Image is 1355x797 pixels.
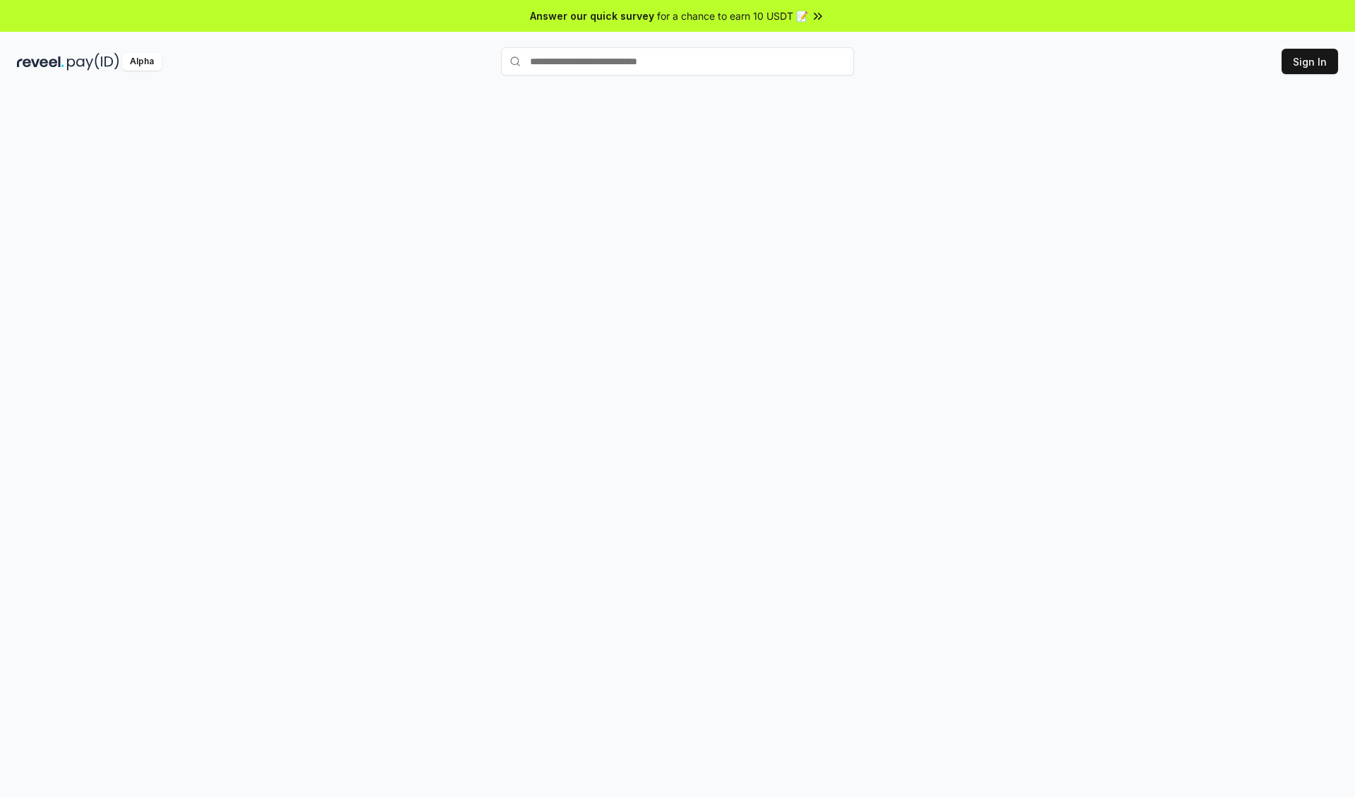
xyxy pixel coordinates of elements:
div: Alpha [122,53,162,71]
span: Answer our quick survey [530,8,654,23]
span: for a chance to earn 10 USDT 📝 [657,8,808,23]
img: pay_id [67,53,119,71]
img: reveel_dark [17,53,64,71]
button: Sign In [1282,49,1338,74]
